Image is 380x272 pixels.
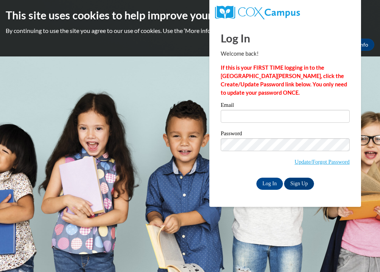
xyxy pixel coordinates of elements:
p: Welcome back! [221,50,350,58]
img: COX Campus [215,6,300,19]
h2: This site uses cookies to help improve your learning experience. [6,8,374,23]
a: Update/Forgot Password [295,159,350,165]
label: Email [221,102,350,110]
a: Sign Up [284,178,314,190]
p: By continuing to use the site you agree to our use of cookies. Use the ‘More info’ button to read... [6,27,374,35]
input: Log In [256,178,283,190]
h1: Log In [221,30,350,46]
label: Password [221,131,350,138]
strong: If this is your FIRST TIME logging in to the [GEOGRAPHIC_DATA][PERSON_NAME], click the Create/Upd... [221,64,347,96]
